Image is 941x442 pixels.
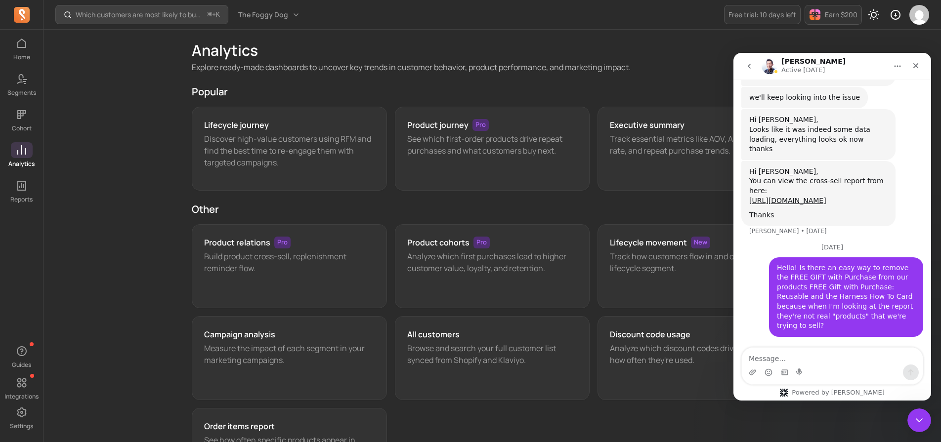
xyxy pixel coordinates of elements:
p: Earn $200 [825,10,857,20]
p: Segments [7,89,36,97]
a: All customersBrowse and search your full customer list synced from Shopify and Klaviyo. [395,316,590,400]
span: The Foggy Dog [238,10,288,20]
p: Settings [10,422,33,430]
button: Which customers are most likely to buy again soon?⌘+K [55,5,228,24]
p: Track essential metrics like AOV, ARPU, churn rate, and repeat purchase trends. [610,133,780,157]
h3: Campaign analysis [204,328,275,340]
p: Reports [10,196,33,203]
h3: Executive summary [610,119,684,131]
kbd: ⌘ [207,9,213,21]
p: Integrations [4,393,39,401]
h3: Product cohorts [407,237,470,248]
span: Pro [473,237,490,248]
p: Browse and search your full customer list synced from Shopify and Klaviyo. [407,342,578,366]
p: Explore ready-made dashboards to uncover key trends in customer behavior, product performance, an... [192,61,793,73]
h2: Other [192,202,793,216]
p: Which customers are most likely to buy again soon? [76,10,204,20]
p: Build product cross-sell, replenishment reminder flow. [204,250,375,274]
button: Guides [11,341,33,371]
a: Executive summaryTrack essential metrics like AOV, ARPU, churn rate, and repeat purchase trends. [598,107,793,191]
a: Product relationsProBuild product cross-sell, replenishment reminder flow. [192,224,387,308]
iframe: To enrich screen reader interactions, please activate Accessibility in Grammarly extension settings [907,408,931,432]
h1: Analytics [192,41,793,59]
h3: Lifecycle movement [610,237,687,248]
a: Discount code usageAnalyze which discount codes drive sales and how often they're used. [598,316,793,400]
h3: Discount code usage [610,328,690,340]
p: Track how customers flow in and out of each lifecycle segment. [610,250,780,274]
span: + [208,9,220,20]
p: Cohort [12,124,32,132]
img: avatar [909,5,929,25]
h2: Popular [192,85,793,99]
p: Analytics [8,160,35,168]
span: Pro [274,237,291,248]
iframe: To enrich screen reader interactions, please activate Accessibility in Grammarly extension settings [733,53,931,401]
h3: Order items report [204,420,275,432]
a: Product journeyProSee which first-order products drive repeat purchases and what customers buy next. [395,107,590,191]
kbd: K [216,11,220,19]
h3: Product relations [204,237,270,248]
a: Lifecycle movementNewTrack how customers flow in and out of each lifecycle segment. [598,224,793,308]
button: The Foggy Dog [232,6,306,24]
p: Measure the impact of each segment in your marketing campaigns. [204,342,375,366]
h3: Product journey [407,119,469,131]
a: Campaign analysisMeasure the impact of each segment in your marketing campaigns. [192,316,387,400]
a: Product cohortsProAnalyze which first purchases lead to higher customer value, loyalty, and reten... [395,224,590,308]
p: Analyze which first purchases lead to higher customer value, loyalty, and retention. [407,250,578,274]
h3: All customers [407,328,460,340]
h3: Lifecycle journey [204,119,269,131]
p: Analyze which discount codes drive sales and how often they're used. [610,342,780,366]
p: Free trial: 10 days left [728,10,796,20]
a: Lifecycle journeyDiscover high-value customers using RFM and find the best time to re-engage them... [192,107,387,191]
p: See which first-order products drive repeat purchases and what customers buy next. [407,133,578,157]
button: Toggle dark mode [864,5,884,25]
span: New [691,237,710,248]
a: Free trial: 10 days left [724,5,801,24]
p: Guides [12,361,31,369]
button: Earn $200 [805,5,862,25]
p: Discover high-value customers using RFM and find the best time to re-engage them with targeted ca... [204,133,375,168]
span: Pro [472,119,489,131]
p: Home [13,53,30,61]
